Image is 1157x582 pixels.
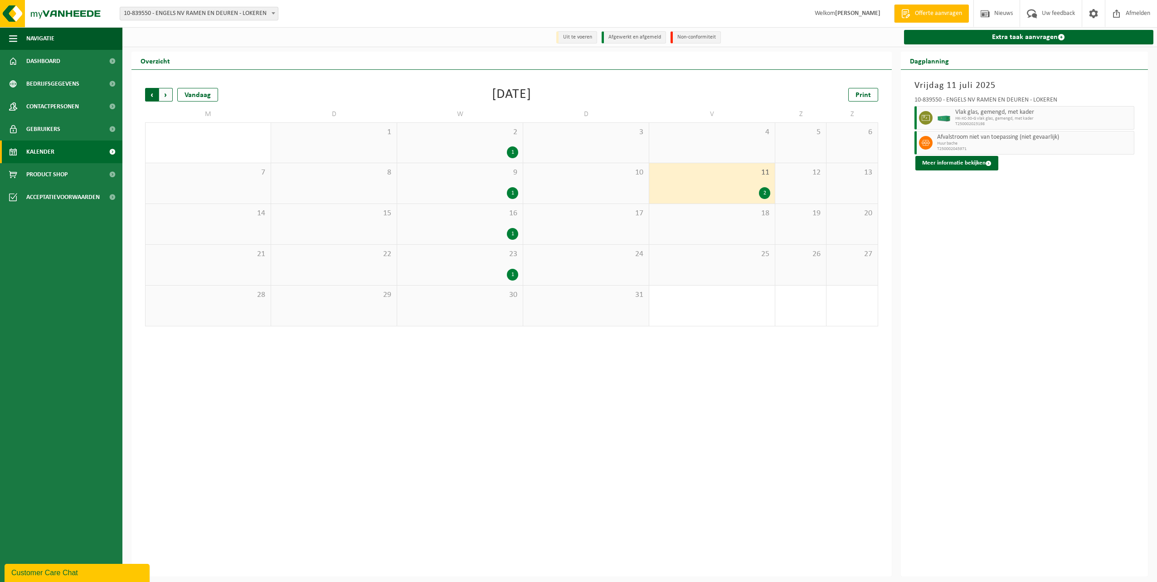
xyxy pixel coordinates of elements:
[26,141,54,163] span: Kalender
[654,249,770,259] span: 25
[26,73,79,95] span: Bedrijfsgegevens
[937,146,1132,152] span: T250002045971
[507,269,518,281] div: 1
[150,249,266,259] span: 21
[831,249,873,259] span: 27
[528,249,644,259] span: 24
[26,27,54,50] span: Navigatie
[26,95,79,118] span: Contactpersonen
[914,97,1135,106] div: 10-839550 - ENGELS NV RAMEN EN DEUREN - LOKEREN
[150,290,266,300] span: 28
[276,127,392,137] span: 1
[528,209,644,218] span: 17
[602,31,666,44] li: Afgewerkt en afgemeld
[780,127,822,137] span: 5
[937,141,1132,146] span: Huur bache
[904,30,1154,44] a: Extra taak aanvragen
[915,156,998,170] button: Meer informatie bekijken
[271,106,397,122] td: D
[150,209,266,218] span: 14
[402,168,518,178] span: 9
[780,209,822,218] span: 19
[955,109,1132,116] span: Vlak glas, gemengd, met kader
[131,52,179,69] h2: Overzicht
[835,10,880,17] strong: [PERSON_NAME]
[831,168,873,178] span: 13
[276,209,392,218] span: 15
[848,88,878,102] a: Print
[145,88,159,102] span: Vorige
[492,88,531,102] div: [DATE]
[507,228,518,240] div: 1
[955,116,1132,121] span: HK-XC-30-G vlak glas, gemengd, met kader
[159,88,173,102] span: Volgende
[397,106,523,122] td: W
[26,118,60,141] span: Gebruikers
[654,209,770,218] span: 18
[826,106,878,122] td: Z
[913,9,964,18] span: Offerte aanvragen
[914,79,1135,92] h3: Vrijdag 11 juli 2025
[402,209,518,218] span: 16
[150,168,266,178] span: 7
[654,168,770,178] span: 11
[402,127,518,137] span: 2
[775,106,826,122] td: Z
[556,31,597,44] li: Uit te voeren
[528,290,644,300] span: 31
[671,31,721,44] li: Non-conformiteit
[528,127,644,137] span: 3
[955,121,1132,127] span: T250002023198
[276,168,392,178] span: 8
[937,115,951,121] img: HK-XC-30-GN-00
[528,168,644,178] span: 10
[5,562,151,582] iframe: chat widget
[780,249,822,259] span: 26
[507,146,518,158] div: 1
[901,52,958,69] h2: Dagplanning
[276,290,392,300] span: 29
[831,127,873,137] span: 6
[831,209,873,218] span: 20
[26,186,100,209] span: Acceptatievoorwaarden
[523,106,649,122] td: D
[759,187,770,199] div: 2
[145,106,271,122] td: M
[507,187,518,199] div: 1
[649,106,775,122] td: V
[276,249,392,259] span: 22
[894,5,969,23] a: Offerte aanvragen
[780,168,822,178] span: 12
[937,134,1132,141] span: Afvalstroom niet van toepassing (niet gevaarlijk)
[177,88,218,102] div: Vandaag
[654,127,770,137] span: 4
[402,249,518,259] span: 23
[856,92,871,99] span: Print
[120,7,278,20] span: 10-839550 - ENGELS NV RAMEN EN DEUREN - LOKEREN
[26,163,68,186] span: Product Shop
[402,290,518,300] span: 30
[26,50,60,73] span: Dashboard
